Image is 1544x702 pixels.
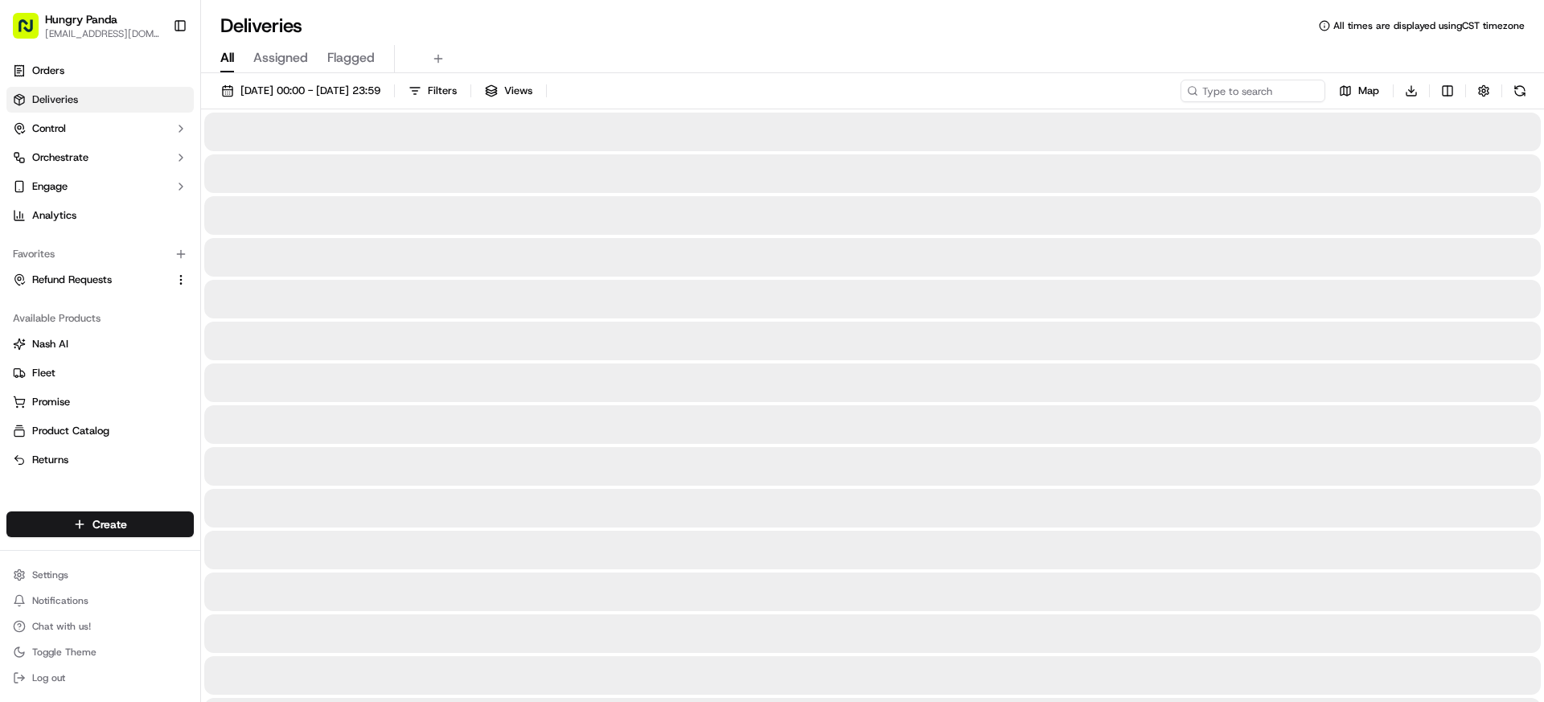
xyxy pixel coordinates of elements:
[32,92,78,107] span: Deliveries
[6,418,194,444] button: Product Catalog
[1332,80,1386,102] button: Map
[6,447,194,473] button: Returns
[1358,84,1379,98] span: Map
[6,6,166,45] button: Hungry Panda[EMAIL_ADDRESS][DOMAIN_NAME]
[6,87,194,113] a: Deliveries
[6,360,194,386] button: Fleet
[428,84,457,98] span: Filters
[45,27,160,40] button: [EMAIL_ADDRESS][DOMAIN_NAME]
[220,48,234,68] span: All
[13,395,187,409] a: Promise
[32,646,96,659] span: Toggle Theme
[32,671,65,684] span: Log out
[13,337,187,351] a: Nash AI
[1333,19,1525,32] span: All times are displayed using CST timezone
[13,366,187,380] a: Fleet
[478,80,540,102] button: Views
[32,453,68,467] span: Returns
[6,116,194,142] button: Control
[32,366,55,380] span: Fleet
[13,424,187,438] a: Product Catalog
[6,667,194,689] button: Log out
[6,615,194,638] button: Chat with us!
[6,389,194,415] button: Promise
[253,48,308,68] span: Assigned
[32,64,64,78] span: Orders
[6,203,194,228] a: Analytics
[6,511,194,537] button: Create
[401,80,464,102] button: Filters
[92,516,127,532] span: Create
[6,145,194,170] button: Orchestrate
[6,589,194,612] button: Notifications
[504,84,532,98] span: Views
[6,306,194,331] div: Available Products
[32,273,112,287] span: Refund Requests
[32,150,88,165] span: Orchestrate
[1181,80,1325,102] input: Type to search
[32,395,70,409] span: Promise
[32,337,68,351] span: Nash AI
[32,121,66,136] span: Control
[6,174,194,199] button: Engage
[32,620,91,633] span: Chat with us!
[327,48,375,68] span: Flagged
[220,13,302,39] h1: Deliveries
[6,331,194,357] button: Nash AI
[13,273,168,287] a: Refund Requests
[214,80,388,102] button: [DATE] 00:00 - [DATE] 23:59
[32,208,76,223] span: Analytics
[6,641,194,663] button: Toggle Theme
[32,569,68,581] span: Settings
[240,84,380,98] span: [DATE] 00:00 - [DATE] 23:59
[13,453,187,467] a: Returns
[45,11,117,27] button: Hungry Panda
[6,241,194,267] div: Favorites
[6,58,194,84] a: Orders
[1509,80,1531,102] button: Refresh
[6,267,194,293] button: Refund Requests
[32,424,109,438] span: Product Catalog
[6,564,194,586] button: Settings
[32,594,88,607] span: Notifications
[32,179,68,194] span: Engage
